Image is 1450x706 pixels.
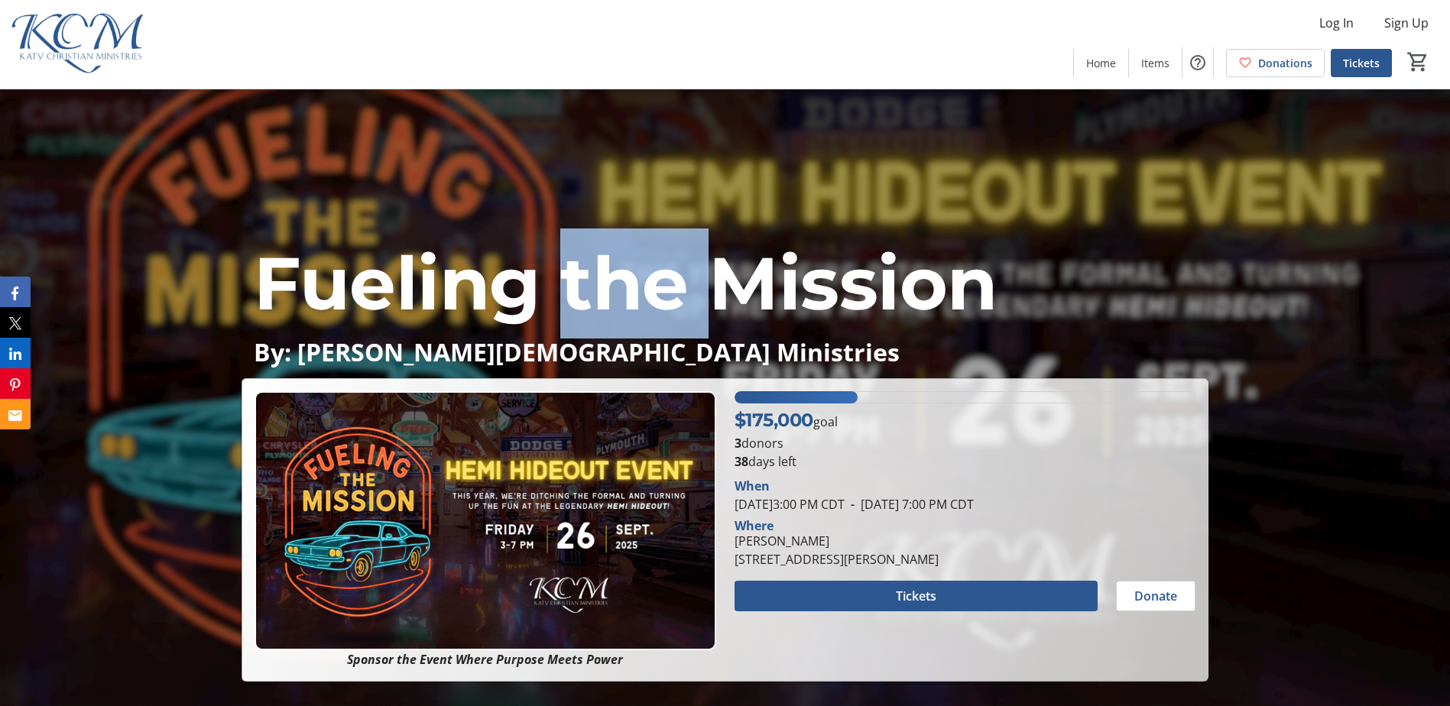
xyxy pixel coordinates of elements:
em: Sponsor the Event Where Purpose Meets Power [347,651,623,668]
a: Home [1074,49,1128,77]
p: By: [PERSON_NAME][DEMOGRAPHIC_DATA] Ministries [254,338,1196,365]
img: Campaign CTA Media Photo [255,391,715,650]
span: Donate [1134,587,1177,605]
button: Tickets [735,581,1098,611]
div: When [735,477,770,495]
span: Fueling the Mission [254,238,997,328]
span: Tickets [896,587,936,605]
a: Items [1129,49,1182,77]
span: Home [1086,55,1116,71]
span: Tickets [1343,55,1380,71]
span: Log In [1319,14,1354,32]
span: [DATE] 7:00 PM CDT [845,496,974,513]
p: days left [735,452,1195,471]
img: Katy Christian Ministries's Logo [9,6,145,83]
span: - [845,496,861,513]
button: Donate [1116,581,1195,611]
span: Donations [1258,55,1312,71]
a: Tickets [1331,49,1392,77]
b: 3 [735,435,741,452]
button: Cart [1404,48,1432,76]
span: [DATE] 3:00 PM CDT [735,496,845,513]
button: Help [1182,47,1213,78]
button: Sign Up [1372,11,1441,35]
a: Donations [1226,49,1325,77]
span: $175,000 [735,409,813,431]
button: Log In [1307,11,1366,35]
div: [STREET_ADDRESS][PERSON_NAME] [735,550,939,568]
span: Sign Up [1384,14,1429,32]
div: [PERSON_NAME] [735,532,939,550]
span: Items [1141,55,1169,71]
div: Where [735,520,774,532]
p: goal [735,406,838,434]
span: 38 [735,453,748,470]
p: donors [735,434,1195,452]
div: 26.71428571428571% of fundraising goal reached [735,391,1195,403]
